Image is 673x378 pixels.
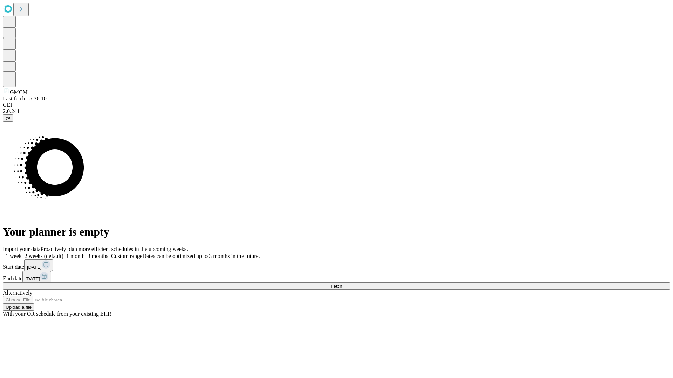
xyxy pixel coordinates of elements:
[10,89,28,95] span: GMCM
[3,246,41,252] span: Import your data
[27,265,42,270] span: [DATE]
[66,253,85,259] span: 1 month
[111,253,142,259] span: Custom range
[41,246,188,252] span: Proactively plan more efficient schedules in the upcoming weeks.
[3,311,111,317] span: With your OR schedule from your existing EHR
[3,282,670,290] button: Fetch
[25,276,40,281] span: [DATE]
[3,102,670,108] div: GEI
[3,225,670,238] h1: Your planner is empty
[6,115,11,121] span: @
[3,259,670,271] div: Start date
[22,271,51,282] button: [DATE]
[331,283,342,289] span: Fetch
[3,108,670,114] div: 2.0.241
[3,290,32,296] span: Alternatively
[142,253,260,259] span: Dates can be optimized up to 3 months in the future.
[3,96,47,101] span: Last fetch: 15:36:10
[3,303,34,311] button: Upload a file
[88,253,108,259] span: 3 months
[25,253,63,259] span: 2 weeks (default)
[3,271,670,282] div: End date
[3,114,13,122] button: @
[6,253,22,259] span: 1 week
[24,259,53,271] button: [DATE]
